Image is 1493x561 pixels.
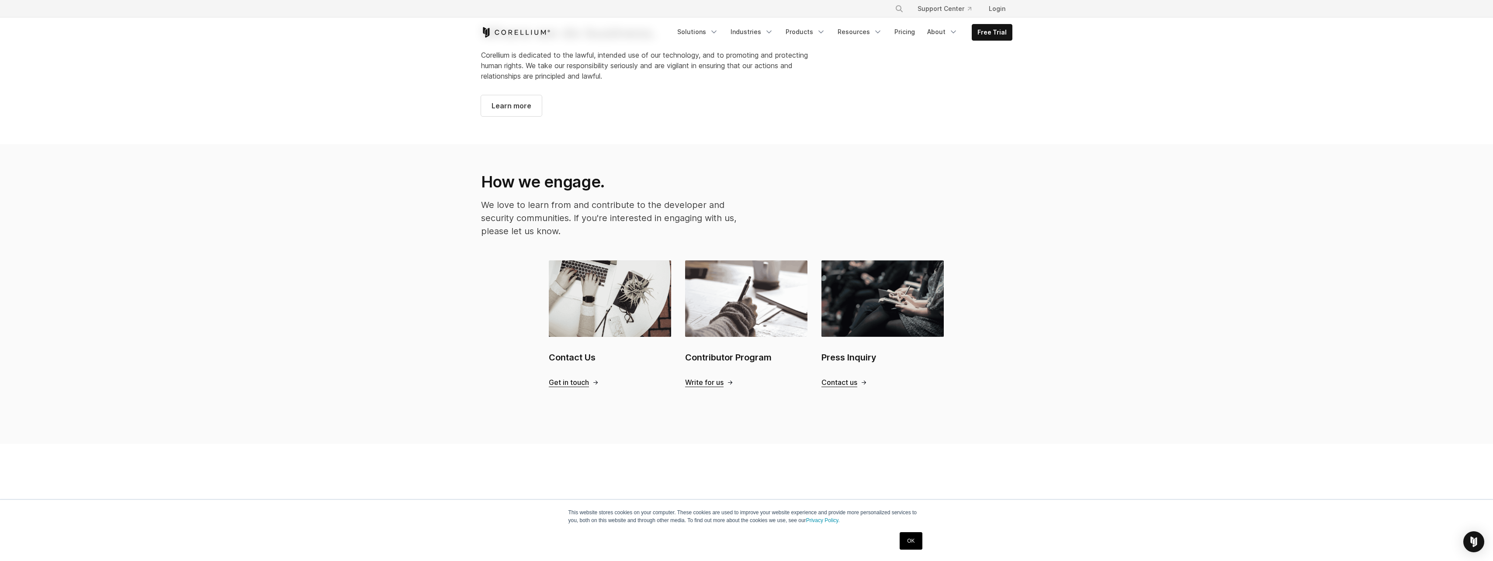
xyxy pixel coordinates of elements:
a: About [922,24,963,40]
a: Support Center [911,1,978,17]
span: Corellium is dedicated to the lawful, intended use of our technology, and to promoting and protec... [481,51,808,80]
a: Solutions [672,24,724,40]
a: Products [780,24,831,40]
div: Open Intercom Messenger [1463,531,1484,552]
a: Contact Us Contact Us Get in touch [549,260,671,387]
h2: Press Inquiry [821,351,944,364]
a: Privacy Policy. [806,517,840,523]
a: Login [982,1,1012,17]
span: Write for us [685,378,724,387]
a: Pricing [889,24,920,40]
h2: Contributor Program [685,351,807,364]
a: Industries [725,24,779,40]
div: Navigation Menu [884,1,1012,17]
div: Navigation Menu [672,24,1012,41]
a: Corellium Home [481,27,551,38]
span: Learn more [492,100,531,111]
span: Get in touch [549,378,589,387]
p: We love to learn from and contribute to the developer and security communities. If you're interes... [481,198,738,238]
a: Free Trial [972,24,1012,40]
h2: How we engage. [481,172,738,191]
a: OK [900,532,922,550]
h2: Contact Us [549,351,671,364]
img: Contributor Program [685,260,807,336]
img: Press Inquiry [821,260,944,336]
span: Contact us [821,378,857,387]
a: Press Inquiry Press Inquiry Contact us [821,260,944,387]
a: Contributor Program Contributor Program Write for us [685,260,807,387]
button: Search [891,1,907,17]
p: This website stores cookies on your computer. These cookies are used to improve your website expe... [568,509,925,524]
a: Learn more [481,95,542,116]
a: Resources [832,24,887,40]
img: Contact Us [549,260,671,336]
